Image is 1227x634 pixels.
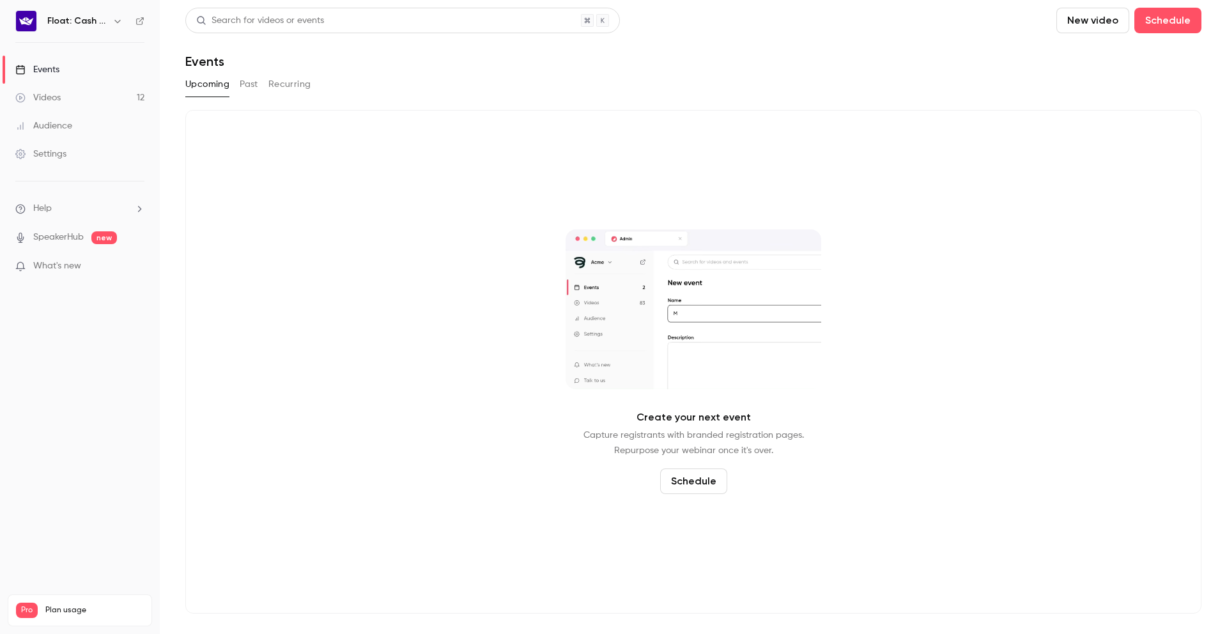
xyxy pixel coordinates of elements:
p: Create your next event [637,410,751,425]
img: Float: Cash Flow Intelligence Series [16,11,36,31]
button: Schedule [660,468,727,494]
div: Search for videos or events [196,14,324,27]
a: SpeakerHub [33,231,84,244]
div: Audience [15,120,72,132]
span: What's new [33,259,81,273]
button: Upcoming [185,74,229,95]
div: Videos [15,91,61,104]
li: help-dropdown-opener [15,202,144,215]
div: Settings [15,148,66,160]
h1: Events [185,54,224,69]
p: Capture registrants with branded registration pages. Repurpose your webinar once it's over. [583,428,804,458]
button: Past [240,74,258,95]
button: Schedule [1134,8,1201,33]
span: Plan usage [45,605,144,615]
h6: Float: Cash Flow Intelligence Series [47,15,107,27]
span: Pro [16,603,38,618]
span: Help [33,202,52,215]
div: Events [15,63,59,76]
iframe: Noticeable Trigger [129,261,144,272]
button: Recurring [268,74,311,95]
button: New video [1056,8,1129,33]
span: new [91,231,117,244]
